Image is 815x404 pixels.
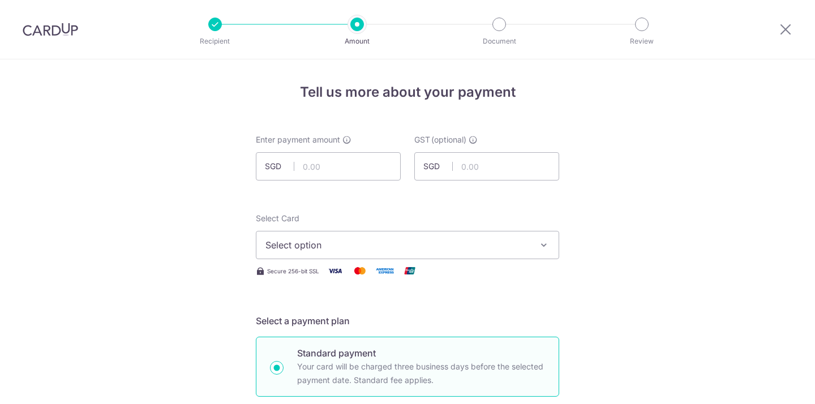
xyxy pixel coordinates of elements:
[297,346,545,360] p: Standard payment
[256,152,401,180] input: 0.00
[23,23,78,36] img: CardUp
[256,82,559,102] h4: Tell us more about your payment
[324,264,346,278] img: Visa
[349,264,371,278] img: Mastercard
[297,360,545,387] p: Your card will be charged three business days before the selected payment date. Standard fee appl...
[256,231,559,259] button: Select option
[398,264,421,278] img: Union Pay
[267,267,319,276] span: Secure 256-bit SSL
[173,36,257,47] p: Recipient
[265,161,294,172] span: SGD
[256,213,299,223] span: translation missing: en.payables.payment_networks.credit_card.summary.labels.select_card
[423,161,453,172] span: SGD
[256,134,340,145] span: Enter payment amount
[256,314,559,328] h5: Select a payment plan
[315,36,399,47] p: Amount
[414,134,430,145] span: GST
[457,36,541,47] p: Document
[600,36,684,47] p: Review
[374,264,396,278] img: American Express
[742,370,804,398] iframe: Opens a widget where you can find more information
[431,134,466,145] span: (optional)
[265,238,529,252] span: Select option
[414,152,559,180] input: 0.00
